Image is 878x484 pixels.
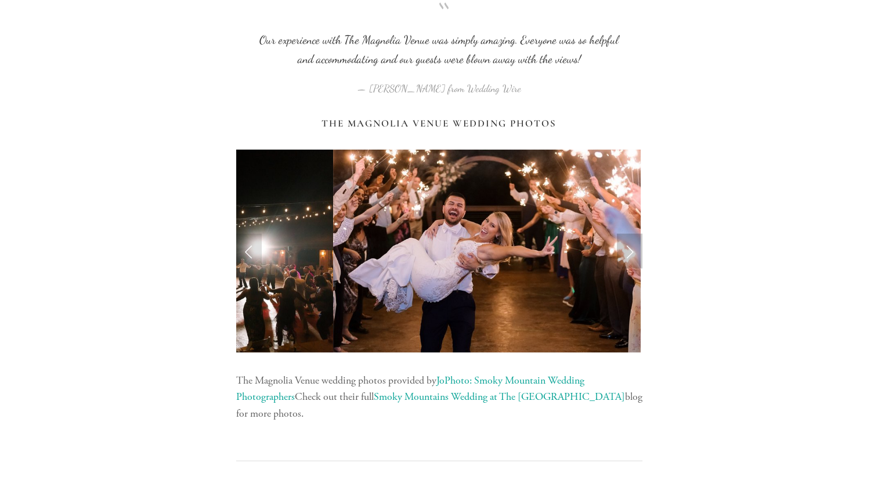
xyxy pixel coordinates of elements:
p: The Magnolia Venue wedding photos provided by Check out their full blog for more photos. [236,373,642,422]
h3: The Magnolia Venue Wedding Photos [236,118,642,129]
a: Smoky Mountains Wedding at The [GEOGRAPHIC_DATA] [374,390,625,403]
a: Next Slide [617,234,642,269]
img: magnolia-venue-wedding-photos.jpg [333,150,640,353]
blockquote: Our experience with The Magnolia Venue was simply amazing. Everyone was so helpful and accommodat... [255,12,624,69]
a: Previous Slide [236,234,262,269]
span: “ [255,12,624,31]
figcaption: — [PERSON_NAME] from Wedding Wire [255,69,624,99]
